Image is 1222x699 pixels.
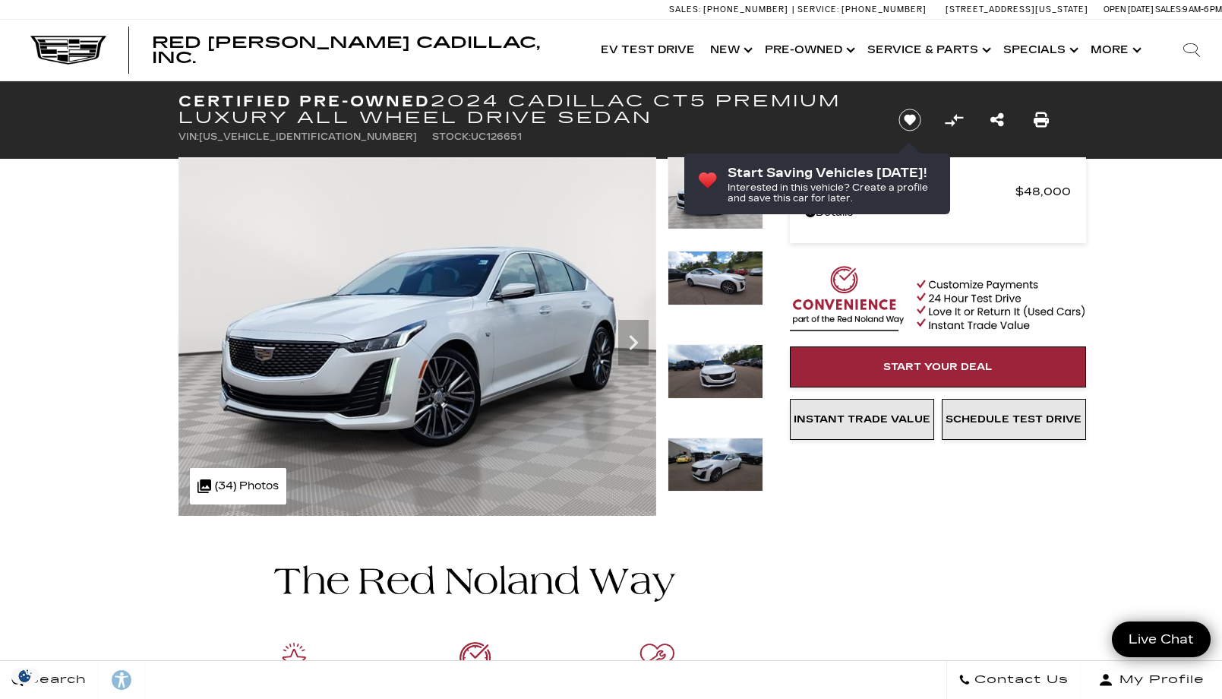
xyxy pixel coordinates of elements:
[703,5,788,14] span: [PHONE_NUMBER]
[1015,181,1071,202] span: $48,000
[432,131,471,142] span: Stock:
[8,668,43,684] section: Click to Open Cookie Consent Modal
[990,109,1004,131] a: Share this Certified Pre-Owned 2024 Cadillac CT5 Premium Luxury All Wheel Drive Sedan
[1121,631,1201,648] span: Live Chat
[8,668,43,684] img: Opt-Out Icon
[152,33,540,67] span: Red [PERSON_NAME] Cadillac, Inc.
[883,361,993,373] span: Start Your Deal
[593,20,703,81] a: EV Test Drive
[805,181,1015,202] span: Red [PERSON_NAME]
[942,399,1086,440] a: Schedule Test Drive
[893,108,927,132] button: Save vehicle
[1104,5,1154,14] span: Open [DATE]
[1083,20,1146,81] button: More
[618,320,649,365] div: Next
[152,35,578,65] a: Red [PERSON_NAME] Cadillac, Inc.
[668,157,763,229] img: Certified Used 2024 Crystal White Tricoat Cadillac Premium Luxury image 1
[946,5,1088,14] a: [STREET_ADDRESS][US_STATE]
[792,5,930,14] a: Service: [PHONE_NUMBER]
[946,661,1081,699] a: Contact Us
[1183,5,1222,14] span: 9 AM-6 PM
[757,20,860,81] a: Pre-Owned
[1081,661,1222,699] button: Open user profile menu
[1112,622,1211,657] a: Live Chat
[190,468,286,504] div: (34) Photos
[178,93,873,126] h1: 2024 Cadillac CT5 Premium Luxury All Wheel Drive Sedan
[996,20,1083,81] a: Specials
[1113,669,1205,691] span: My Profile
[842,5,927,14] span: [PHONE_NUMBER]
[30,36,106,65] img: Cadillac Dark Logo with Cadillac White Text
[805,202,1071,223] a: Details
[943,109,965,131] button: Compare Vehicle
[178,131,199,142] span: VIN:
[668,344,763,399] img: Certified Used 2024 Crystal White Tricoat Cadillac Premium Luxury image 3
[1155,5,1183,14] span: Sales:
[668,438,763,492] img: Certified Used 2024 Crystal White Tricoat Cadillac Premium Luxury image 4
[199,131,417,142] span: [US_VEHICLE_IDENTIFICATION_NUMBER]
[860,20,996,81] a: Service & Parts
[1034,109,1049,131] a: Print this Certified Pre-Owned 2024 Cadillac CT5 Premium Luxury All Wheel Drive Sedan
[24,669,87,691] span: Search
[946,413,1081,425] span: Schedule Test Drive
[790,399,934,440] a: Instant Trade Value
[178,92,431,110] strong: Certified Pre-Owned
[805,181,1071,202] a: Red [PERSON_NAME] $48,000
[668,251,763,305] img: Certified Used 2024 Crystal White Tricoat Cadillac Premium Luxury image 2
[471,131,522,142] span: UC126651
[178,157,656,516] img: Certified Used 2024 Crystal White Tricoat Cadillac Premium Luxury image 1
[669,5,792,14] a: Sales: [PHONE_NUMBER]
[669,5,701,14] span: Sales:
[703,20,757,81] a: New
[971,669,1069,691] span: Contact Us
[790,346,1086,387] a: Start Your Deal
[797,5,839,14] span: Service:
[794,413,930,425] span: Instant Trade Value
